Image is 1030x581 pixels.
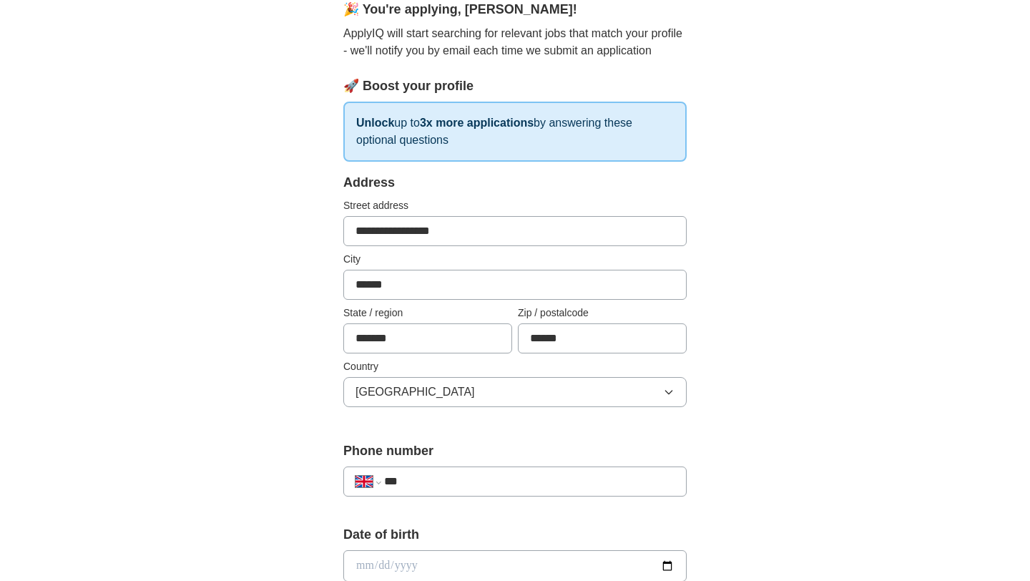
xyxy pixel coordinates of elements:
[343,306,512,321] label: State / region
[343,102,687,162] p: up to by answering these optional questions
[518,306,687,321] label: Zip / postalcode
[343,173,687,192] div: Address
[343,359,687,374] label: Country
[343,77,687,96] div: 🚀 Boost your profile
[343,252,687,267] label: City
[343,377,687,407] button: [GEOGRAPHIC_DATA]
[343,198,687,213] label: Street address
[420,117,534,129] strong: 3x more applications
[356,117,394,129] strong: Unlock
[343,25,687,59] p: ApplyIQ will start searching for relevant jobs that match your profile - we'll notify you by emai...
[343,525,687,545] label: Date of birth
[355,384,475,401] span: [GEOGRAPHIC_DATA]
[343,441,687,461] label: Phone number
